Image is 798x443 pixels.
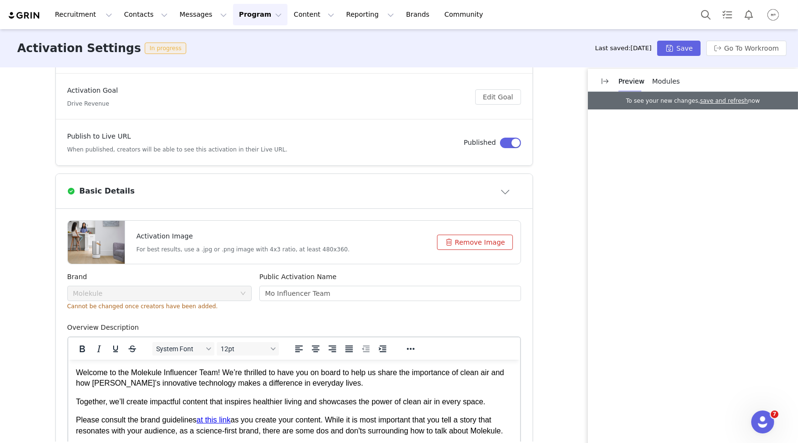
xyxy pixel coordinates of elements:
span: To see your new changes, [626,97,700,104]
span: Cannot be changed once creators have been added. [67,303,218,310]
button: Contacts [118,4,173,25]
button: Bold [74,342,90,356]
button: Profile [760,7,790,22]
button: Reveal or hide additional toolbar items [402,342,418,356]
p: For best results, use a .jpg or .png image with 4x3 ratio, at least 480x360. [137,245,350,254]
a: Community [439,4,493,25]
button: Justify [340,342,357,356]
iframe: Rich Text Area [68,360,520,443]
span: Modules [652,77,680,85]
h3: Activation Settings [17,40,141,57]
span: [DATE] [630,44,651,52]
img: ea949c7e-d333-4bc0-b5e9-e498a516b19a.png [766,7,781,22]
button: Edit Goal [475,89,521,105]
button: Close module [491,184,521,199]
h4: Publish to Live URL [67,131,287,141]
p: Preview [618,76,645,86]
h4: Published [464,138,496,148]
body: Rich Text Area. Press ALT-0 for help. [8,8,444,106]
button: Fonts [152,342,214,356]
a: Brands [400,4,438,25]
button: Increase indent [374,342,390,356]
label: Public Activation Name [259,273,337,281]
i: icon: down [240,291,246,297]
button: Italic [90,342,106,356]
button: Content [288,4,340,25]
button: Reporting [340,4,400,25]
button: Save [657,41,700,56]
button: Font sizes [216,342,278,356]
button: Align right [324,342,340,356]
img: grin logo [8,11,41,20]
a: save and refresh [700,97,748,104]
h3: Basic Details [75,185,135,197]
h4: Activation Image [137,231,350,241]
button: Messages [174,4,233,25]
span: In progress [145,43,186,54]
span: Last saved: [595,44,651,52]
button: Align center [307,342,323,356]
button: Strikethrough [124,342,140,356]
p: Please consult the brand guidelines as you create your content. While it is most important that y... [8,55,444,76]
h5: When published, creators will be able to see this activation in their Live URL. [67,145,287,154]
span: 7 [771,411,778,418]
button: Program [233,4,287,25]
button: Go To Workroom [706,41,787,56]
iframe: Intercom live chat [751,411,774,433]
span: System Font [156,345,202,353]
button: Search [695,4,716,25]
button: Decrease indent [357,342,373,356]
label: Brand [67,273,87,281]
button: Recruitment [49,4,118,25]
div: Molekule [73,286,103,301]
button: Underline [107,342,123,356]
span: 12pt [220,345,267,353]
p: Together, we’ll create impactful content that inspires healthier living and showcases the power o... [8,37,444,47]
button: Remove Image [437,235,513,250]
h4: Activation Goal [67,86,118,96]
a: Tasks [717,4,738,25]
h5: Drive Revenue [67,99,118,108]
a: at this link [128,56,162,64]
span: now [748,97,760,104]
button: Notifications [738,4,759,25]
span: Activation Image For best results, use a .jpg or .png image with 4x3 ratio, at least 480x360. Rem... [68,221,521,264]
button: Align left [290,342,307,356]
p: Welcome to the Molekule Influencer Team! We’re thrilled to have you on board to help us share the... [8,8,444,29]
label: Overview Description [67,324,139,331]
